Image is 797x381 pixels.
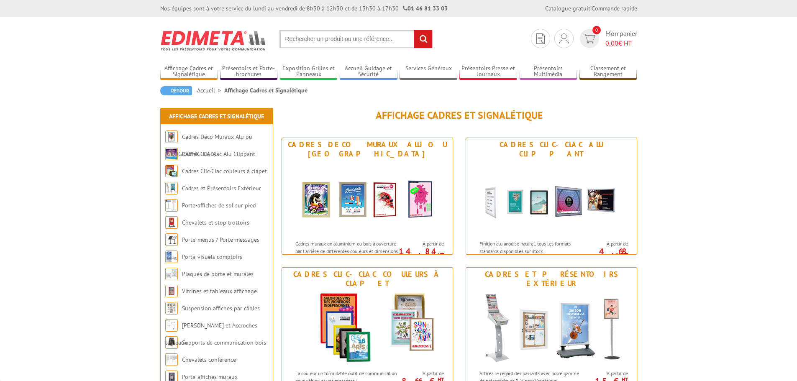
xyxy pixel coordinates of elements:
img: Cadres Deco Muraux Alu ou Bois [290,161,445,236]
a: Affichage Cadres et Signalétique [169,113,264,120]
span: 0,00 [605,39,618,47]
div: Cadres Clic-Clac Alu Clippant [468,140,635,159]
a: Accueil [197,87,224,94]
div: Nos équipes sont à votre service du lundi au vendredi de 8h30 à 12h30 et de 13h30 à 17h30 [160,4,448,13]
img: Vitrines et tableaux affichage [165,285,178,297]
a: Cadres Clic-Clac Alu Clippant Cadres Clic-Clac Alu Clippant Finition alu anodisé naturel, tous le... [466,138,637,255]
a: Cadres Clic-Clac couleurs à clapet [182,167,267,175]
img: Porte-menus / Porte-messages [165,233,178,246]
img: Edimeta [160,25,267,56]
img: Cadres Deco Muraux Alu ou Bois [165,130,178,143]
strong: 01 46 81 33 03 [403,5,448,12]
span: A partir de [401,370,444,377]
div: Cadres Clic-Clac couleurs à clapet [284,270,451,288]
a: Retour [160,86,192,95]
a: Présentoirs Presse et Journaux [459,65,517,79]
p: Cadres muraux en aluminium ou bois à ouverture par l'arrière de différentes couleurs et dimension... [295,240,399,269]
img: Plaques de porte et murales [165,268,178,280]
a: Supports de communication bois [182,339,266,346]
a: Porte-affiches de sol sur pied [182,202,256,209]
sup: HT [622,251,628,258]
img: Cadres et Présentoirs Extérieur [165,182,178,194]
img: Chevalets et stop trottoirs [165,216,178,229]
a: devis rapide 0 Mon panier 0,00€ HT [578,29,637,48]
a: Catalogue gratuit [545,5,590,12]
a: Cadres Deco Muraux Alu ou [GEOGRAPHIC_DATA] [165,133,252,158]
a: Cadres Deco Muraux Alu ou [GEOGRAPHIC_DATA] Cadres Deco Muraux Alu ou Bois Cadres muraux en alumi... [282,138,453,255]
span: A partir de [585,240,628,247]
a: Cadres et Présentoirs Extérieur [182,184,261,192]
a: Porte-menus / Porte-messages [182,236,259,243]
img: Cadres et Présentoirs Extérieur [474,290,629,366]
p: Finition alu anodisé naturel, tous les formats standards disponibles sur stock. [479,240,583,254]
img: Cimaises et Accroches tableaux [165,319,178,332]
a: Classement et Rangement [579,65,637,79]
a: [PERSON_NAME] et Accroches tableaux [165,322,257,346]
a: Suspension affiches par câbles [182,304,260,312]
img: Cadres Clic-Clac couleurs à clapet [290,290,445,366]
img: devis rapide [583,34,595,43]
p: 14.84 € [397,249,444,259]
img: devis rapide [536,33,545,44]
a: Plaques de porte et murales [182,270,254,278]
img: Cadres Clic-Clac Alu Clippant [474,161,629,236]
img: Suspension affiches par câbles [165,302,178,315]
a: Porte-visuels comptoirs [182,253,242,261]
a: Exposition Grilles et Panneaux [280,65,338,79]
sup: HT [438,251,444,258]
div: | [545,4,637,13]
a: Vitrines et tableaux affichage [182,287,257,295]
a: Affichage Cadres et Signalétique [160,65,218,79]
input: Rechercher un produit ou une référence... [279,30,433,48]
span: Mon panier [605,29,637,48]
div: Cadres et Présentoirs Extérieur [468,270,635,288]
a: Accueil Guidage et Sécurité [340,65,397,79]
a: Présentoirs et Porte-brochures [220,65,278,79]
img: Porte-visuels comptoirs [165,251,178,263]
span: 0 [592,26,601,34]
img: Cadres Clic-Clac couleurs à clapet [165,165,178,177]
li: Affichage Cadres et Signalétique [224,86,308,95]
img: devis rapide [559,33,569,43]
p: 4.68 € [581,249,628,259]
img: Chevalets conférence [165,353,178,366]
img: Porte-affiches de sol sur pied [165,199,178,212]
a: Présentoirs Multimédia [520,65,577,79]
h1: Affichage Cadres et Signalétique [282,110,637,121]
a: Chevalets conférence [182,356,236,363]
a: Porte-affiches muraux [182,373,238,381]
div: Cadres Deco Muraux Alu ou [GEOGRAPHIC_DATA] [284,140,451,159]
span: € HT [605,38,637,48]
a: Cadres Clic-Clac Alu Clippant [182,150,255,158]
a: Commande rapide [592,5,637,12]
input: rechercher [414,30,432,48]
a: Chevalets et stop trottoirs [182,219,249,226]
a: Services Généraux [400,65,457,79]
span: A partir de [401,240,444,247]
span: A partir de [585,370,628,377]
